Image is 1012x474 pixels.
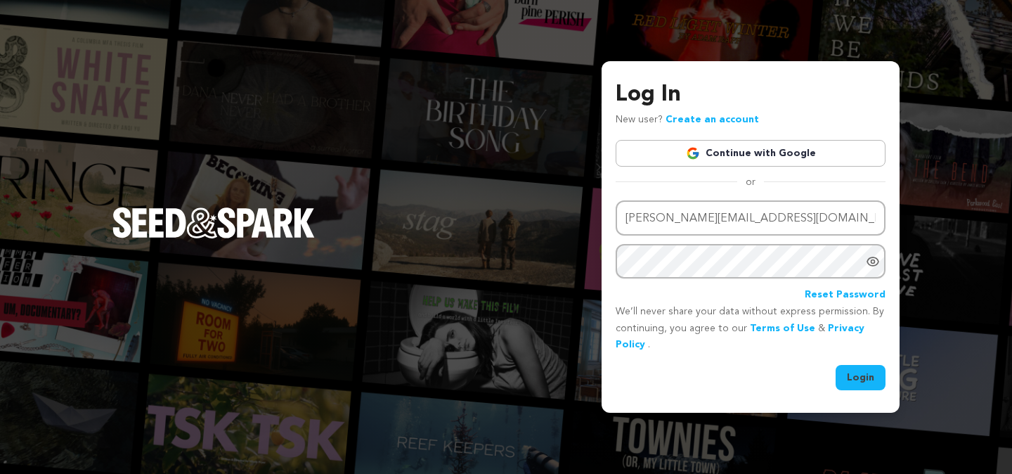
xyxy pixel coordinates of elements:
a: Terms of Use [750,324,815,333]
a: Reset Password [805,287,885,304]
p: We’ll never share your data without express permission. By continuing, you agree to our & . [616,304,885,354]
a: Seed&Spark Homepage [112,207,315,267]
p: New user? [616,112,759,129]
a: Continue with Google [616,140,885,167]
a: Show password as plain text. Warning: this will display your password on the screen. [866,255,880,269]
img: Seed&Spark Logo [112,207,315,238]
button: Login [836,365,885,390]
a: Create an account [666,115,759,124]
input: Email address [616,200,885,236]
span: or [737,175,764,189]
img: Google logo [686,146,700,160]
h3: Log In [616,78,885,112]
